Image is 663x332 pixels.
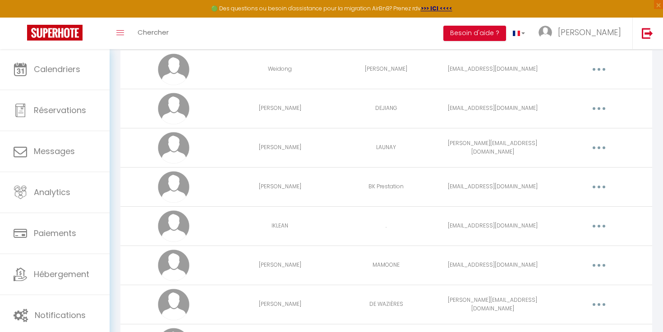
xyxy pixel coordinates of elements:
img: avatar.png [158,54,189,85]
td: [PERSON_NAME] [227,246,333,285]
span: Calendriers [34,64,80,75]
td: [PERSON_NAME][EMAIL_ADDRESS][DOMAIN_NAME] [439,128,546,167]
span: Paiements [34,227,76,239]
td: [PERSON_NAME][EMAIL_ADDRESS][DOMAIN_NAME] [439,285,546,324]
img: avatar.png [158,210,189,242]
img: logout [642,27,653,39]
img: avatar.png [158,250,189,281]
button: Besoin d'aide ? [443,26,506,41]
td: [EMAIL_ADDRESS][DOMAIN_NAME] [439,206,546,246]
span: Réservations [34,105,86,116]
span: Analytics [34,186,70,198]
td: . [333,206,440,246]
td: [EMAIL_ADDRESS][DOMAIN_NAME] [439,50,546,89]
span: Chercher [138,27,169,37]
td: Weidong [227,50,333,89]
img: avatar.png [158,171,189,203]
td: [EMAIL_ADDRESS][DOMAIN_NAME] [439,246,546,285]
td: [PERSON_NAME] [227,89,333,128]
img: Super Booking [27,25,83,41]
td: LAUNAY [333,128,440,167]
td: DE WAZIÈRES [333,285,440,324]
span: Hébergement [34,268,89,280]
img: avatar.png [158,289,189,320]
td: [PERSON_NAME] [333,50,440,89]
td: [EMAIL_ADDRESS][DOMAIN_NAME] [439,89,546,128]
td: IKLEAN [227,206,333,246]
img: ... [539,26,552,39]
span: Messages [34,146,75,157]
td: [PERSON_NAME] [227,285,333,324]
span: Notifications [35,309,86,321]
a: >>> ICI <<<< [421,5,452,12]
span: [PERSON_NAME] [558,27,621,38]
td: [PERSON_NAME] [227,128,333,167]
td: MAMOONE [333,246,440,285]
a: Chercher [131,18,175,49]
img: avatar.png [158,93,189,124]
td: DEJIANG [333,89,440,128]
td: [EMAIL_ADDRESS][DOMAIN_NAME] [439,167,546,206]
td: [PERSON_NAME] [227,167,333,206]
img: avatar.png [158,132,189,164]
a: ... [PERSON_NAME] [532,18,632,49]
td: BK Prestation [333,167,440,206]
